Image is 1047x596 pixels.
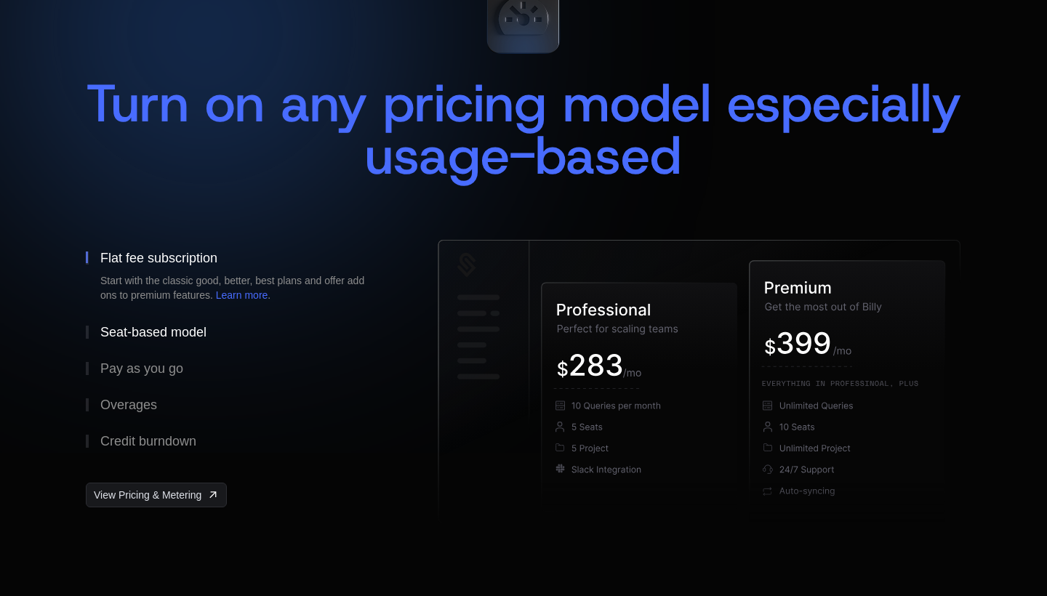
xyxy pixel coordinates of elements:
div: Seat-based model [100,326,206,339]
button: Seat-based model [86,314,391,350]
a: Learn more [216,289,268,301]
div: Start with the classic good, better, best plans and offer add ons to premium features. . [100,273,377,302]
g: 283 [571,354,622,376]
button: Pay as you go [86,350,391,387]
div: Flat fee subscription [100,251,217,265]
span: View Pricing & Metering [94,488,201,502]
div: Pay as you go [100,362,183,375]
button: Credit burndown [86,423,391,459]
button: Flat fee subscriptionStart with the classic good, better, best plans and offer add ons to premium... [86,240,391,314]
a: [object Object],[object Object] [86,483,227,507]
button: Overages [86,387,391,423]
div: Credit burndown [100,435,196,448]
span: Turn on any pricing model especially usage-based [86,68,977,190]
div: Overages [100,398,157,411]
